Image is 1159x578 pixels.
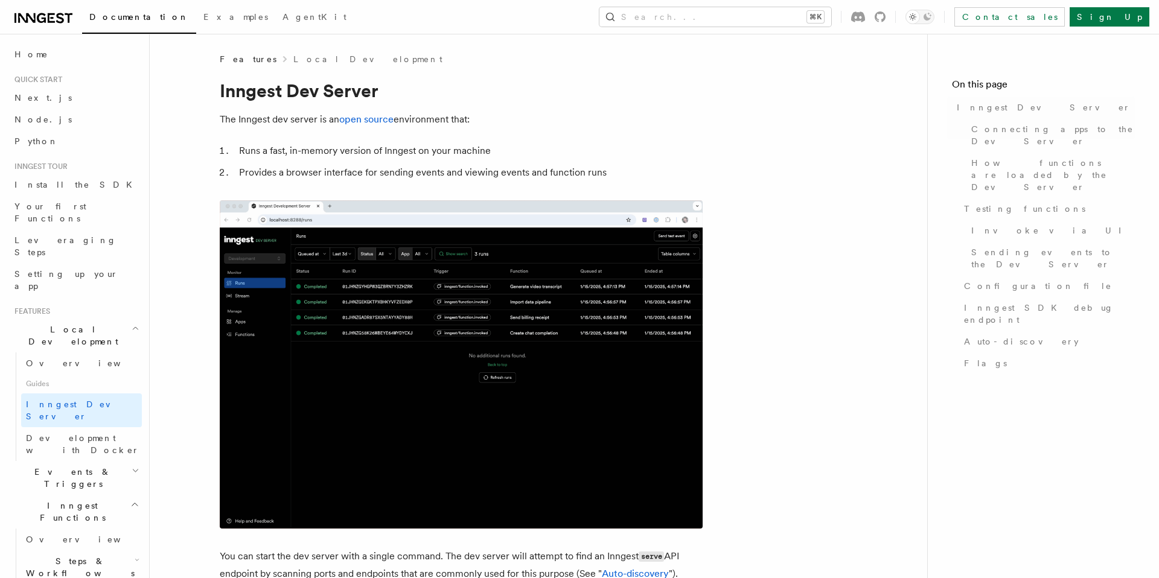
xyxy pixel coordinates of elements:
[952,97,1135,118] a: Inngest Dev Server
[220,200,703,529] img: Dev Server Demo
[964,280,1112,292] span: Configuration file
[10,87,142,109] a: Next.js
[21,393,142,427] a: Inngest Dev Server
[971,224,1132,237] span: Invoke via UI
[905,10,934,24] button: Toggle dark mode
[957,101,1131,113] span: Inngest Dev Server
[10,500,130,524] span: Inngest Functions
[10,319,142,352] button: Local Development
[293,53,442,65] a: Local Development
[10,162,68,171] span: Inngest tour
[10,174,142,195] a: Install the SDK
[10,109,142,130] a: Node.js
[14,180,139,189] span: Install the SDK
[10,43,142,65] a: Home
[966,118,1135,152] a: Connecting apps to the Dev Server
[954,7,1065,27] a: Contact sales
[959,275,1135,297] a: Configuration file
[952,77,1135,97] h4: On this page
[10,495,142,529] button: Inngest Functions
[235,164,703,181] li: Provides a browser interface for sending events and viewing events and function runs
[10,466,132,490] span: Events & Triggers
[966,152,1135,198] a: How functions are loaded by the Dev Server
[639,551,664,562] code: serve
[807,11,824,23] kbd: ⌘K
[966,220,1135,241] a: Invoke via UI
[10,195,142,229] a: Your first Functions
[220,53,276,65] span: Features
[21,352,142,374] a: Overview
[964,357,1007,369] span: Flags
[14,136,59,146] span: Python
[959,331,1135,352] a: Auto-discovery
[14,115,72,124] span: Node.js
[275,4,354,33] a: AgentKit
[10,323,132,348] span: Local Development
[21,427,142,461] a: Development with Docker
[10,352,142,461] div: Local Development
[203,12,268,22] span: Examples
[959,352,1135,374] a: Flags
[14,202,86,223] span: Your first Functions
[1070,7,1149,27] a: Sign Up
[220,111,703,128] p: The Inngest dev server is an environment that:
[14,235,117,257] span: Leveraging Steps
[959,198,1135,220] a: Testing functions
[235,142,703,159] li: Runs a fast, in-memory version of Inngest on your machine
[339,113,394,125] a: open source
[964,203,1085,215] span: Testing functions
[10,263,142,297] a: Setting up your app
[10,75,62,84] span: Quick start
[964,335,1079,348] span: Auto-discovery
[959,297,1135,331] a: Inngest SDK debug endpoint
[26,535,150,544] span: Overview
[82,4,196,34] a: Documentation
[14,269,118,291] span: Setting up your app
[971,246,1135,270] span: Sending events to the Dev Server
[26,399,129,421] span: Inngest Dev Server
[21,374,142,393] span: Guides
[971,123,1135,147] span: Connecting apps to the Dev Server
[10,229,142,263] a: Leveraging Steps
[10,130,142,152] a: Python
[283,12,346,22] span: AgentKit
[89,12,189,22] span: Documentation
[599,7,831,27] button: Search...⌘K
[14,48,48,60] span: Home
[21,529,142,550] a: Overview
[964,302,1135,326] span: Inngest SDK debug endpoint
[14,93,72,103] span: Next.js
[966,241,1135,275] a: Sending events to the Dev Server
[220,80,703,101] h1: Inngest Dev Server
[10,306,50,316] span: Features
[26,433,139,455] span: Development with Docker
[26,358,150,368] span: Overview
[196,4,275,33] a: Examples
[10,461,142,495] button: Events & Triggers
[971,157,1135,193] span: How functions are loaded by the Dev Server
